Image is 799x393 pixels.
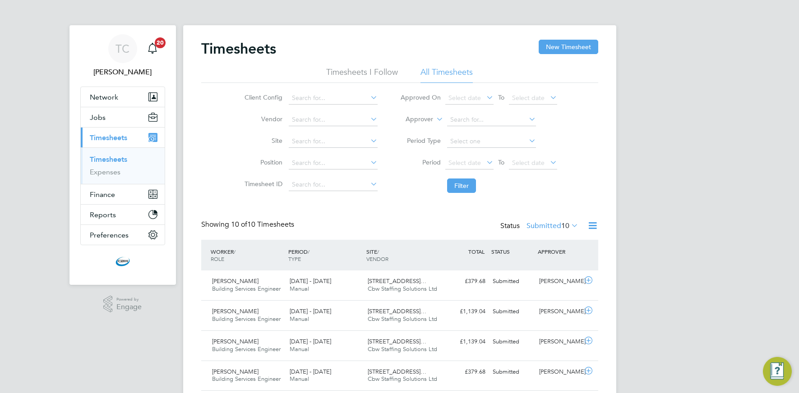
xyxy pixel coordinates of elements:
[201,220,296,229] div: Showing
[90,190,115,199] span: Finance
[489,334,536,349] div: Submitted
[115,254,130,269] img: cbwstaffingsolutions-logo-retina.png
[489,365,536,379] div: Submitted
[442,365,489,379] div: £379.68
[289,135,378,148] input: Search for...
[286,243,364,267] div: PERIOD
[242,158,282,166] label: Position
[80,34,165,78] a: TC[PERSON_NAME]
[289,157,378,169] input: Search for...
[116,303,142,311] span: Engage
[242,115,282,123] label: Vendor
[290,307,331,315] span: [DATE] - [DATE]
[400,137,441,145] label: Period Type
[290,375,309,383] span: Manual
[527,221,578,230] label: Submitted
[447,135,536,148] input: Select one
[90,210,116,219] span: Reports
[368,345,437,353] span: Cbw Staffing Solutions Ltd
[763,357,792,386] button: Engage Resource Center
[289,114,378,126] input: Search for...
[500,220,580,233] div: Status
[393,115,433,124] label: Approver
[442,334,489,349] div: £1,139.04
[143,34,162,63] a: 20
[468,248,485,255] span: TOTAL
[448,94,481,102] span: Select date
[81,107,165,127] button: Jobs
[155,37,166,48] span: 20
[536,274,582,289] div: [PERSON_NAME]
[366,255,388,262] span: VENDOR
[90,155,127,164] a: Timesheets
[81,205,165,224] button: Reports
[231,220,294,229] span: 10 Timesheets
[442,274,489,289] div: £379.68
[489,304,536,319] div: Submitted
[368,277,426,285] span: [STREET_ADDRESS]…
[81,147,165,184] div: Timesheets
[242,93,282,101] label: Client Config
[289,178,378,191] input: Search for...
[80,67,165,78] span: Tom Cheek
[212,368,259,375] span: [PERSON_NAME]
[368,307,426,315] span: [STREET_ADDRESS]…
[116,296,142,303] span: Powered by
[80,254,165,269] a: Go to home page
[377,248,379,255] span: /
[208,243,286,267] div: WORKER
[211,255,224,262] span: ROLE
[212,307,259,315] span: [PERSON_NAME]
[489,243,536,260] div: STATUS
[420,67,473,83] li: All Timesheets
[539,40,598,54] button: New Timesheet
[326,67,398,83] li: Timesheets I Follow
[368,375,437,383] span: Cbw Staffing Solutions Ltd
[368,285,437,292] span: Cbw Staffing Solutions Ltd
[448,159,481,167] span: Select date
[290,368,331,375] span: [DATE] - [DATE]
[90,168,120,176] a: Expenses
[90,133,127,142] span: Timesheets
[212,345,281,353] span: Building Services Engineer
[447,178,476,193] button: Filter
[81,128,165,147] button: Timesheets
[212,375,281,383] span: Building Services Engineer
[512,94,545,102] span: Select date
[442,304,489,319] div: £1,139.04
[290,277,331,285] span: [DATE] - [DATE]
[212,338,259,345] span: [PERSON_NAME]
[400,158,441,166] label: Period
[201,40,276,58] h2: Timesheets
[103,296,142,313] a: Powered byEngage
[495,91,507,103] span: To
[242,137,282,145] label: Site
[308,248,309,255] span: /
[489,274,536,289] div: Submitted
[447,114,536,126] input: Search for...
[290,338,331,345] span: [DATE] - [DATE]
[536,365,582,379] div: [PERSON_NAME]
[512,159,545,167] span: Select date
[368,315,437,323] span: Cbw Staffing Solutions Ltd
[81,87,165,107] button: Network
[495,156,507,168] span: To
[561,221,569,230] span: 10
[290,345,309,353] span: Manual
[90,231,129,239] span: Preferences
[69,25,176,285] nav: Main navigation
[212,285,281,292] span: Building Services Engineer
[368,338,426,345] span: [STREET_ADDRESS]…
[368,368,426,375] span: [STREET_ADDRESS]…
[364,243,442,267] div: SITE
[90,93,118,101] span: Network
[289,92,378,105] input: Search for...
[90,113,106,122] span: Jobs
[212,277,259,285] span: [PERSON_NAME]
[234,248,236,255] span: /
[288,255,301,262] span: TYPE
[231,220,247,229] span: 10 of
[212,315,281,323] span: Building Services Engineer
[400,93,441,101] label: Approved On
[536,304,582,319] div: [PERSON_NAME]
